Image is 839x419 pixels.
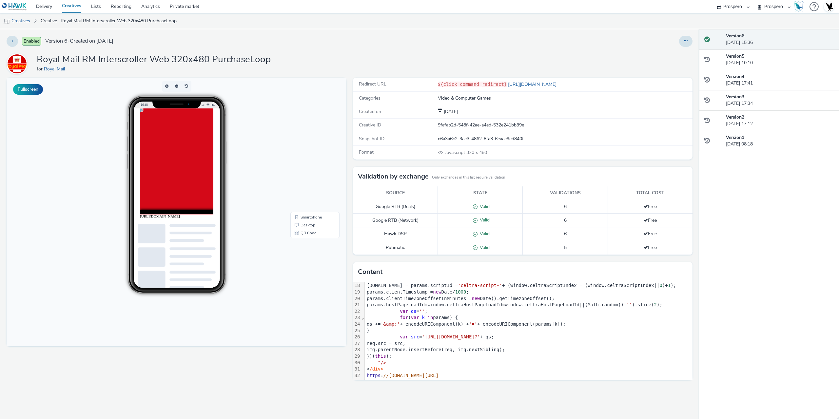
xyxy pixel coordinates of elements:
th: Source [353,186,438,200]
span: Free [643,231,657,237]
span: Valid [478,244,490,251]
th: Total cost [608,186,693,200]
span: 16:48 [134,25,141,29]
div: 31 [353,366,361,372]
a: [URL][DOMAIN_NAME] [507,81,559,87]
div: 22 [353,308,361,315]
div: 21 [353,302,361,308]
span: '' [419,309,425,314]
div: 9fafab2d-548f-42ae-a4ed-532e241bb39e [438,122,692,128]
span: new [472,296,480,301]
span: 6 [564,231,567,237]
span: Valid [478,203,490,210]
span: Desktop [294,145,309,149]
a: Royal Mail [44,66,68,72]
div: 30 [353,360,361,366]
span: this [375,353,386,359]
strong: Version 5 [726,53,744,59]
div: 28 [353,347,361,353]
h1: Royal Mail RM Interscroller Web 320x480 PurchaseLoop [37,53,271,66]
h3: Content [358,267,382,277]
code: ${click_command_redirect} [438,82,507,87]
span: '' [626,302,632,307]
div: Video & Computer Games [438,95,692,102]
span: in [427,315,433,320]
img: Royal Mail [8,54,27,73]
span: /div> [369,366,383,371]
li: Smartphone [285,136,332,143]
span: 6 [564,203,567,210]
span: src [411,334,419,339]
div: 20 [353,295,361,302]
img: mobile [3,18,10,25]
span: //[DOMAIN_NAME][URL] [383,373,439,378]
td: Pubmatic [353,241,438,255]
div: 29 [353,353,361,360]
strong: Version 1 [726,134,744,141]
span: 5 [564,244,567,251]
span: for [400,315,408,320]
strong: Version 3 [726,94,744,100]
span: Enabled [22,37,41,46]
span: 6 [564,217,567,223]
span: k [422,315,425,320]
img: Hawk Academy [794,1,804,12]
a: Royal Mail [7,61,30,67]
span: var [411,315,419,320]
span: Version 6 - Created on [DATE] [45,37,113,45]
div: [DATE] 15:36 [726,33,834,46]
span: Free [643,217,657,223]
div: 25 [353,328,361,334]
span: '[URL][DOMAIN_NAME]?' [422,334,480,339]
span: Javascript [445,149,466,156]
span: var [400,334,408,339]
span: Smartphone [294,138,315,142]
span: [DATE] [442,108,458,115]
div: 27 [353,340,361,347]
th: State [438,186,523,200]
strong: Version 6 [726,33,744,39]
div: [DATE] 17:41 [726,73,834,87]
div: [DATE] 17:34 [726,94,834,107]
div: c6a3a6c2-3ae3-4862-8fa3-6eaae9ed840f [438,136,692,142]
span: Creative ID [359,122,381,128]
div: [DATE] 17:12 [726,114,834,127]
span: 1000 [455,289,466,295]
span: '=' [469,321,477,327]
span: 320 x 480 [444,149,487,156]
strong: Version 2 [726,114,744,120]
span: QR Code [294,153,310,157]
span: 1 [668,283,671,288]
span: https [367,373,380,378]
span: 'celtra-script-' [458,283,502,288]
a: Creative : Royal Mail RM Interscroller Web 320x480 PurchaseLoop [37,13,180,29]
td: Google RTB (Deals) [353,200,438,214]
img: undefined Logo [2,3,27,11]
small: Only exchanges in this list require validation [432,175,505,180]
a: Hawk Academy [794,1,806,12]
div: 26 [353,334,361,340]
span: var [400,309,408,314]
span: Valid [478,217,490,223]
span: Format [359,149,374,155]
span: Redirect URL [359,81,386,87]
span: req [411,276,419,282]
span: Free [643,244,657,251]
div: [DATE] 10:10 [726,53,834,67]
img: Account UK [824,2,834,11]
th: Validations [523,186,608,200]
li: Desktop [285,143,332,151]
h3: Validation by exchange [358,172,429,181]
div: 24 [353,321,361,328]
span: new [433,289,441,295]
strong: Version 4 [726,73,744,80]
div: Creation 13 May 2025, 08:18 [442,108,458,115]
span: var [400,276,408,282]
td: Google RTB (Network) [353,214,438,227]
div: 19 [353,289,361,295]
span: Fold line [361,315,364,320]
div: 18 [353,282,361,289]
span: "/> [378,360,386,365]
span: 2 [654,302,657,307]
